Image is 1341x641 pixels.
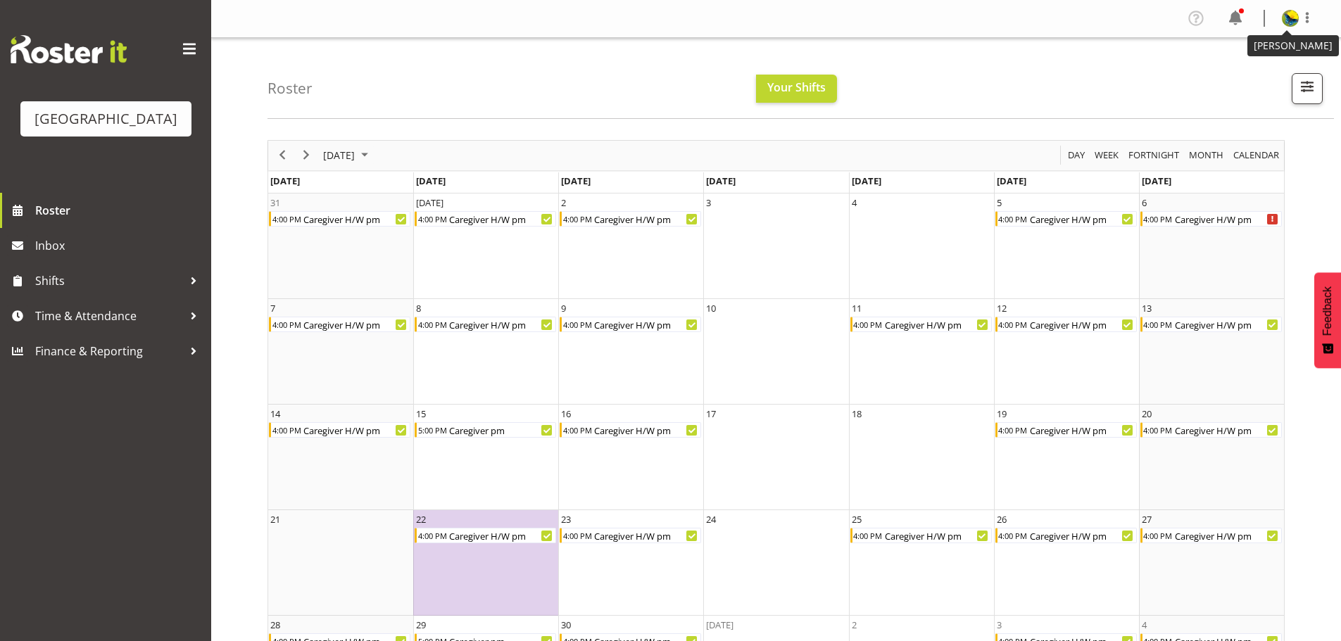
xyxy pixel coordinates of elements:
div: 4:00 PM [271,423,302,437]
span: Time & Attendance [35,305,183,326]
div: [DATE] [706,618,734,632]
div: 4:00 PM [417,317,448,331]
td: Wednesday, September 17, 2025 [703,405,848,510]
div: previous period [270,141,294,170]
img: Rosterit website logo [11,35,127,63]
div: Caregiver H/W pm [448,212,555,226]
td: Wednesday, September 10, 2025 [703,299,848,405]
button: Your Shifts [756,75,837,103]
button: Next [297,146,316,164]
div: [GEOGRAPHIC_DATA] [34,108,177,129]
div: Caregiver H/W pm Begin From Tuesday, September 23, 2025 at 4:00:00 PM GMT+12:00 Ends At Tuesday, ... [560,528,701,543]
div: 14 [270,407,280,421]
div: 4:00 PM [997,528,1028,542]
div: 5 [997,196,1002,210]
div: 12 [997,301,1007,315]
div: 4:00 PM [997,212,1028,226]
td: Thursday, September 18, 2025 [849,405,994,510]
div: 4:00 PM [562,212,593,226]
div: Caregiver H/W pm [1028,528,1136,542]
td: Monday, September 1, 2025 [413,193,558,299]
div: 13 [1142,301,1152,315]
div: Caregiver H/W pm Begin From Tuesday, September 2, 2025 at 4:00:00 PM GMT+12:00 Ends At Tuesday, S... [560,211,701,227]
div: September 2025 [318,141,377,170]
td: Tuesday, September 9, 2025 [558,299,703,405]
button: Timeline Day [1066,146,1088,164]
td: Thursday, September 25, 2025 [849,510,994,616]
div: 28 [270,618,280,632]
span: [DATE] [322,146,356,164]
div: Caregiver H/W pm [1173,317,1281,331]
span: Week [1093,146,1120,164]
div: 15 [416,407,426,421]
div: 4:00 PM [271,317,302,331]
span: calendar [1232,146,1280,164]
div: Caregiver H/W pm [593,528,700,542]
span: Inbox [35,235,204,256]
td: Sunday, August 31, 2025 [268,193,413,299]
div: 4 [1142,618,1147,632]
div: 24 [706,512,716,526]
div: 4:00 PM [562,528,593,542]
div: 4:00 PM [852,317,883,331]
div: 23 [561,512,571,526]
button: Fortnight [1126,146,1182,164]
div: Caregiver pm Begin From Monday, September 15, 2025 at 5:00:00 PM GMT+12:00 Ends At Monday, Septem... [415,422,556,438]
div: 6 [1142,196,1147,210]
td: Monday, September 22, 2025 [413,510,558,616]
div: Caregiver H/W pm Begin From Sunday, August 31, 2025 at 4:00:00 PM GMT+12:00 Ends At Sunday, Augus... [269,211,410,227]
td: Wednesday, September 3, 2025 [703,193,848,299]
div: Caregiver H/W pm [1173,528,1281,542]
div: Caregiver H/W pm Begin From Sunday, September 7, 2025 at 4:00:00 PM GMT+12:00 Ends At Sunday, Sep... [269,317,410,332]
td: Tuesday, September 16, 2025 [558,405,703,510]
div: Caregiver pm [448,423,555,437]
span: [DATE] [1142,174,1171,187]
div: Caregiver H/W pm Begin From Monday, September 8, 2025 at 4:00:00 PM GMT+12:00 Ends At Monday, Sep... [415,317,556,332]
div: 4:00 PM [852,528,883,542]
div: Caregiver H/W pm [1173,423,1281,437]
td: Monday, September 15, 2025 [413,405,558,510]
div: 4:00 PM [562,317,593,331]
div: Caregiver H/W pm [1028,317,1136,331]
div: Caregiver H/W pm [593,212,700,226]
button: Filter Shifts [1292,73,1323,104]
td: Sunday, September 21, 2025 [268,510,413,616]
div: 2 [561,196,566,210]
div: 25 [852,512,862,526]
div: 3 [706,196,711,210]
span: Shifts [35,270,183,291]
div: 26 [997,512,1007,526]
div: Caregiver H/W pm Begin From Saturday, September 13, 2025 at 4:00:00 PM GMT+12:00 Ends At Saturday... [1140,317,1282,332]
div: 22 [416,512,426,526]
span: Month [1188,146,1225,164]
span: Feedback [1321,286,1334,336]
div: Caregiver H/W pm Begin From Tuesday, September 9, 2025 at 4:00:00 PM GMT+12:00 Ends At Tuesday, S... [560,317,701,332]
div: Caregiver H/W pm [593,317,700,331]
div: 4:00 PM [1142,423,1173,437]
div: 7 [270,301,275,315]
div: Caregiver H/W pm [593,423,700,437]
div: 4:00 PM [417,212,448,226]
div: 4:00 PM [1142,212,1173,226]
div: 4:00 PM [997,317,1028,331]
div: 19 [997,407,1007,421]
div: Caregiver H/W pm Begin From Saturday, September 6, 2025 at 4:00:00 PM GMT+12:00 Ends At Saturday,... [1140,211,1282,227]
div: 11 [852,301,862,315]
button: Timeline Month [1187,146,1226,164]
span: [DATE] [997,174,1026,187]
div: 4:00 PM [417,528,448,542]
button: Month [1231,146,1282,164]
span: [DATE] [561,174,591,187]
td: Wednesday, September 24, 2025 [703,510,848,616]
div: Caregiver H/W pm Begin From Friday, September 12, 2025 at 4:00:00 PM GMT+12:00 Ends At Friday, Se... [995,317,1137,332]
div: 4 [852,196,857,210]
button: Timeline Week [1093,146,1121,164]
div: Caregiver H/W pm Begin From Tuesday, September 16, 2025 at 4:00:00 PM GMT+12:00 Ends At Tuesday, ... [560,422,701,438]
span: Roster [35,200,204,221]
div: Caregiver H/W pm Begin From Friday, September 19, 2025 at 4:00:00 PM GMT+12:00 Ends At Friday, Se... [995,422,1137,438]
td: Thursday, September 11, 2025 [849,299,994,405]
span: [DATE] [416,174,446,187]
span: Your Shifts [767,80,826,95]
div: 4:00 PM [1142,528,1173,542]
td: Saturday, September 6, 2025 [1139,193,1284,299]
